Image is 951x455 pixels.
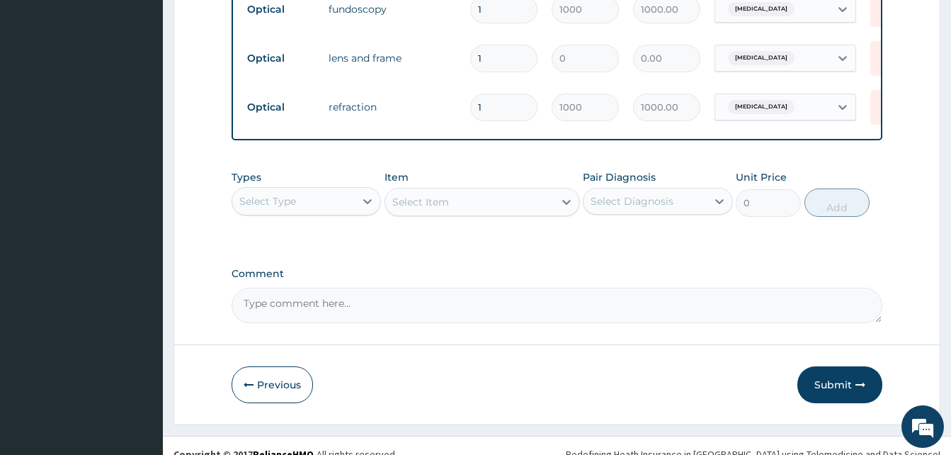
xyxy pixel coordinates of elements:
td: Optical [240,94,321,120]
span: We're online! [82,137,195,280]
label: Comment [232,268,882,280]
span: [MEDICAL_DATA] [728,2,795,16]
label: Unit Price [736,170,787,184]
label: Types [232,172,261,184]
label: Item [385,170,409,184]
td: refraction [321,93,463,121]
td: lens and frame [321,44,463,72]
button: Previous [232,366,313,403]
img: d_794563401_company_1708531726252_794563401 [26,71,57,106]
span: [MEDICAL_DATA] [728,51,795,65]
button: Submit [797,366,882,403]
button: Add [804,189,870,217]
div: Minimize live chat window [232,7,266,41]
div: Select Type [239,194,296,208]
label: Pair Diagnosis [583,170,656,184]
span: [MEDICAL_DATA] [728,100,795,114]
textarea: Type your message and hit 'Enter' [7,304,270,354]
div: Chat with us now [74,79,238,98]
td: Optical [240,45,321,72]
div: Select Diagnosis [591,194,673,208]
